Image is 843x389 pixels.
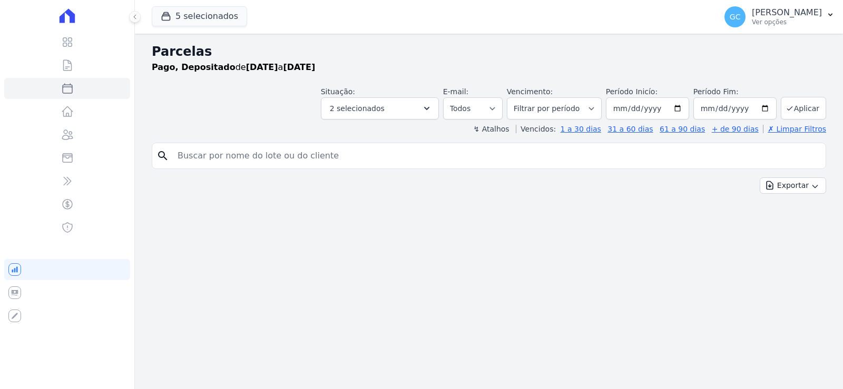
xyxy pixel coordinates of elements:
[443,87,469,96] label: E-mail:
[607,125,653,133] a: 31 a 60 dias
[561,125,601,133] a: 1 a 30 dias
[152,61,315,74] p: de a
[330,102,385,115] span: 2 selecionados
[246,62,278,72] strong: [DATE]
[606,87,658,96] label: Período Inicío:
[763,125,826,133] a: ✗ Limpar Filtros
[516,125,556,133] label: Vencidos:
[712,125,759,133] a: + de 90 dias
[152,62,236,72] strong: Pago, Depositado
[152,42,826,61] h2: Parcelas
[507,87,553,96] label: Vencimento:
[752,7,822,18] p: [PERSON_NAME]
[693,86,777,97] label: Período Fim:
[760,177,826,194] button: Exportar
[283,62,315,72] strong: [DATE]
[660,125,705,133] a: 61 a 90 dias
[781,97,826,119] button: Aplicar
[716,2,843,32] button: GC [PERSON_NAME] Ver opções
[473,125,509,133] label: ↯ Atalhos
[321,87,355,96] label: Situação:
[152,6,247,26] button: 5 selecionados
[321,97,439,119] button: 2 selecionados
[171,145,821,166] input: Buscar por nome do lote ou do cliente
[730,13,741,21] span: GC
[752,18,822,26] p: Ver opções
[156,149,169,162] i: search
